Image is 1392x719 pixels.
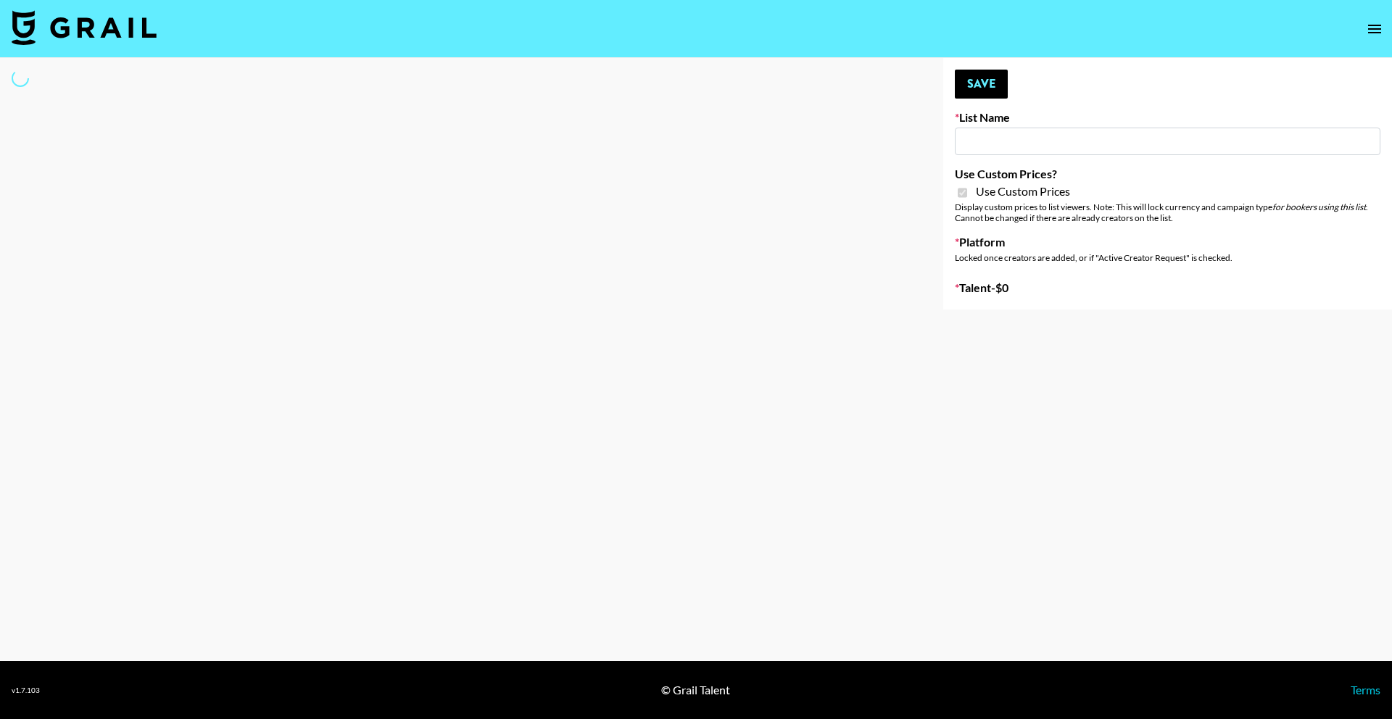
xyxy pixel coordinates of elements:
[1351,683,1380,697] a: Terms
[955,252,1380,263] div: Locked once creators are added, or if "Active Creator Request" is checked.
[12,686,40,695] div: v 1.7.103
[955,235,1380,249] label: Platform
[955,201,1380,223] div: Display custom prices to list viewers. Note: This will lock currency and campaign type . Cannot b...
[661,683,730,697] div: © Grail Talent
[12,10,157,45] img: Grail Talent
[955,167,1380,181] label: Use Custom Prices?
[955,110,1380,125] label: List Name
[1360,14,1389,43] button: open drawer
[955,280,1380,295] label: Talent - $ 0
[955,70,1008,99] button: Save
[1272,201,1366,212] em: for bookers using this list
[976,184,1070,199] span: Use Custom Prices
